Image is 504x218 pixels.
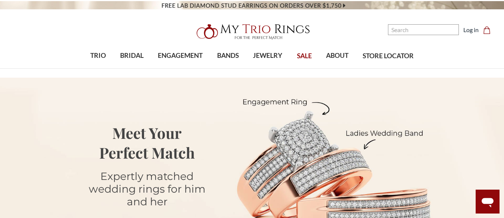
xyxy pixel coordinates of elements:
button: submenu toggle [264,68,272,69]
a: BRIDAL [113,44,151,68]
a: SALE [289,44,319,68]
button: submenu toggle [128,68,136,69]
a: Log in [463,25,479,34]
a: TRIO [83,44,113,68]
a: JEWELRY [246,44,289,68]
a: ABOUT [319,44,356,68]
span: JEWELRY [253,51,282,60]
span: ABOUT [326,51,348,60]
svg: cart.cart_preview [483,27,491,34]
span: SALE [297,51,312,61]
button: submenu toggle [94,68,102,69]
button: submenu toggle [224,68,232,69]
span: BRIDAL [120,51,144,60]
a: BANDS [210,44,246,68]
span: TRIO [90,51,106,60]
button: submenu toggle [334,68,341,69]
a: My Trio Rings [146,20,358,44]
a: STORE LOCATOR [356,44,421,68]
input: Search [388,24,459,35]
a: ENGAGEMENT [151,44,210,68]
span: BANDS [217,51,239,60]
span: STORE LOCATOR [363,51,414,61]
a: Cart with 0 items [483,25,495,34]
span: ENGAGEMENT [158,51,203,60]
button: submenu toggle [176,68,184,69]
img: My Trio Rings [192,20,312,44]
